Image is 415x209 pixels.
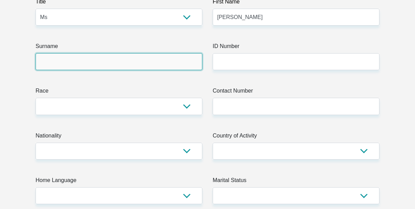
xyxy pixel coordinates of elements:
input: First Name [213,9,379,26]
label: Country of Activity [213,132,379,143]
label: Nationality [36,132,202,143]
input: Surname [36,53,202,70]
input: Contact Number [213,98,379,115]
label: Surname [36,42,202,53]
label: Race [36,87,202,98]
label: Marital Status [213,176,379,187]
label: ID Number [213,42,379,53]
label: Contact Number [213,87,379,98]
label: Home Language [36,176,202,187]
input: ID Number [213,53,379,70]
